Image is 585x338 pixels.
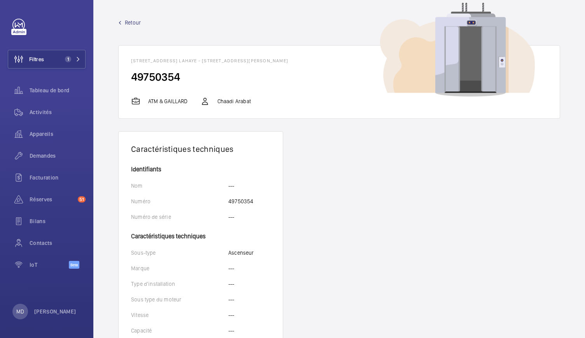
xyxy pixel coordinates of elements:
[78,196,86,202] span: 51
[228,264,235,272] p: ---
[69,261,79,269] span: Beta
[228,296,235,303] p: ---
[34,308,76,315] p: [PERSON_NAME]
[30,261,69,269] span: IoT
[131,213,228,221] p: Numéro de série
[228,311,235,319] p: ---
[8,50,86,69] button: Filtres1
[16,308,24,315] p: MD
[217,97,251,105] p: Chaadi Arabat
[228,249,254,257] p: Ascenseur
[30,217,86,225] span: Bilans
[131,249,228,257] p: Sous-type
[131,229,270,239] h4: Caractéristiques techniques
[30,174,86,181] span: Facturation
[29,55,44,63] span: Filtres
[30,130,86,138] span: Appareils
[228,197,253,205] p: 49750354
[125,19,141,26] span: Retour
[131,264,228,272] p: Marque
[65,56,71,62] span: 1
[131,280,228,288] p: Type d'installation
[131,182,228,190] p: Nom
[228,327,235,334] p: ---
[131,58,547,63] h1: [STREET_ADDRESS] Lahaye - [STREET_ADDRESS][PERSON_NAME]
[228,213,235,221] p: ---
[131,311,228,319] p: Vitesse
[131,144,270,154] h1: Caractéristiques techniques
[131,327,228,334] p: Capacité
[30,108,86,116] span: Activités
[30,152,86,160] span: Demandes
[30,239,86,247] span: Contacts
[380,3,535,97] img: device image
[131,166,270,173] h4: Identifiants
[228,182,235,190] p: ---
[148,97,188,105] p: ATM & GAILLARD
[131,197,228,205] p: Numéro
[30,195,75,203] span: Réserves
[228,280,235,288] p: ---
[131,70,547,84] h2: 49750354
[131,296,228,303] p: Sous type du moteur
[30,86,86,94] span: Tableau de bord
